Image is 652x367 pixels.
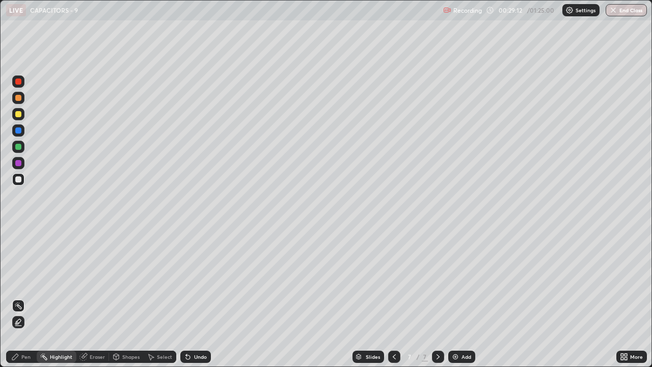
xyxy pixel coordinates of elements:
img: recording.375f2c34.svg [443,6,451,14]
div: Highlight [50,354,72,359]
p: CAPACITORS - 9 [30,6,78,14]
div: 7 [404,354,415,360]
div: Slides [366,354,380,359]
div: Pen [21,354,31,359]
img: class-settings-icons [565,6,574,14]
p: Recording [453,7,482,14]
p: Settings [576,8,595,13]
div: Add [461,354,471,359]
div: 7 [422,352,428,361]
img: end-class-cross [609,6,617,14]
div: / [417,354,420,360]
div: Shapes [122,354,140,359]
button: End Class [606,4,647,16]
div: Eraser [90,354,105,359]
div: Undo [194,354,207,359]
div: Select [157,354,172,359]
img: add-slide-button [451,353,459,361]
div: More [630,354,643,359]
p: LIVE [9,6,23,14]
